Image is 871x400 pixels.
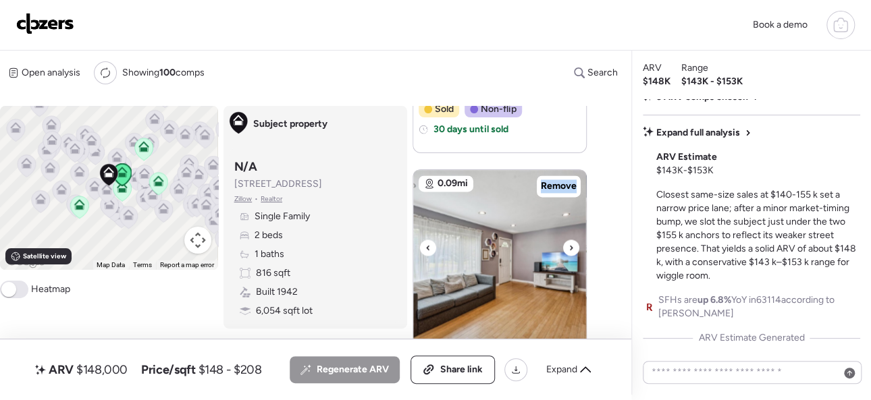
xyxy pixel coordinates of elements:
span: 816 sqft [256,266,290,280]
span: Expand [546,363,577,376]
span: Price/sqft [141,362,195,378]
span: 100 [159,67,176,78]
span: Share link [440,363,483,376]
span: Expand full analysis [656,126,740,140]
span: $148,000 [76,362,128,378]
a: Terms (opens in new tab) [133,261,152,268]
span: Single Family [255,210,310,223]
span: • [255,194,258,204]
span: Non-flip [481,103,517,116]
span: Book a demo [753,19,808,30]
span: $148 - $208 [198,362,261,378]
span: Zillow [234,194,253,204]
span: 0.09mi [438,177,468,190]
span: Realtor [261,194,282,204]
span: Built 1942 [256,285,298,299]
button: Map Data [97,260,125,270]
span: Open analysis [22,66,80,80]
span: Range [681,61,708,75]
h3: N/A [234,159,257,175]
a: Open this area in Google Maps (opens a new window) [3,252,48,270]
span: Subject property [253,117,327,131]
span: Regenerate ARV [317,363,389,376]
img: Logo [16,13,74,34]
button: Map camera controls [184,227,211,254]
span: 2 beds [255,229,283,242]
span: ARV Estimate [656,150,717,164]
span: $143K - $153K [656,164,714,177]
img: Google [3,252,48,270]
span: 30 days until sold [433,123,508,136]
a: Report a map error [160,261,214,268]
span: [STREET_ADDRESS] [234,177,322,191]
span: ARV Estimate Generated [698,331,804,345]
span: Remove [541,179,577,193]
span: ARV [49,362,74,378]
span: ARV [643,61,662,75]
span: Satellite view [23,251,66,262]
span: up 6.8% [697,294,731,306]
span: Heatmap [31,283,70,296]
span: $143K - $153K [681,75,743,88]
span: Showing comps [122,66,205,80]
span: SFHs are YoY in 63114 according to [PERSON_NAME] [658,293,860,320]
span: Closest same-size sales at $140-155 k set a narrow price lane; after a minor market-timing bump, ... [656,189,856,281]
span: Search [587,66,618,80]
span: Sold [435,103,454,116]
span: 1 baths [255,248,284,261]
span: $148K [643,75,670,88]
span: 6,054 sqft lot [256,304,313,318]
